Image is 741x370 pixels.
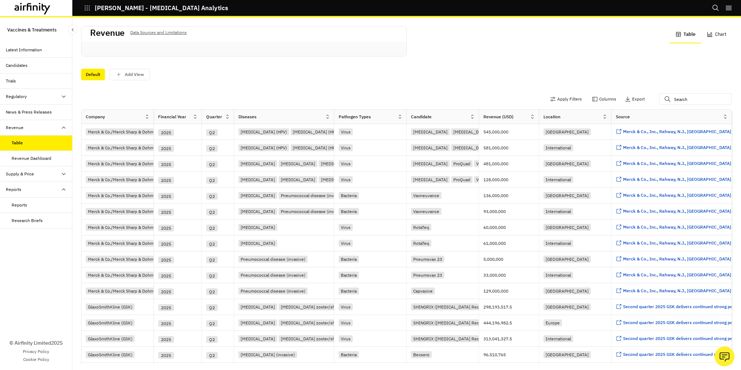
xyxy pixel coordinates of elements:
div: Q2 [206,288,218,295]
div: [GEOGRAPHIC_DATA] [543,303,591,310]
div: Bacteria [339,208,359,215]
div: GlaxoSmithKline (GSK) [86,303,135,310]
div: ProQuad [451,176,473,183]
div: [MEDICAL_DATA] [238,335,277,342]
div: [GEOGRAPHIC_DATA] [543,128,591,135]
div: Q2 [206,145,218,152]
div: 2025 [158,129,174,136]
div: Reports [12,202,27,208]
div: [MEDICAL_DATA] [238,176,277,183]
div: [MEDICAL_DATA] [238,192,277,199]
div: Bacteria [339,256,359,263]
div: Virus [339,160,353,167]
div: [GEOGRAPHIC_DATA] [543,224,591,231]
div: 2025 [158,336,174,343]
div: 2025 [158,225,174,231]
div: [MEDICAL_DATA] zoster/shingles [279,319,349,326]
button: Chart [701,26,732,43]
div: Source [616,114,630,120]
div: [MEDICAL_DATA] [411,128,450,135]
button: Ask our analysts [715,346,734,366]
div: Revenue [6,124,24,131]
div: [GEOGRAPHIC_DATA] [543,192,591,199]
div: RotaTeq [411,240,431,247]
p: Export [632,97,645,102]
p: © Airfinity Limited 2025 [9,339,63,347]
div: Research Briefs [12,217,43,224]
div: Financial Year [158,114,186,120]
p: [PERSON_NAME] - [MEDICAL_DATA] Analytics [95,5,228,11]
div: GlaxoSmithKline (GSK) [86,335,135,342]
div: Varivax [474,160,492,167]
div: [MEDICAL_DATA] [319,160,357,167]
div: Merck & Co./Merck Sharp & Dohme (MSD) [86,208,172,215]
div: Bacteria [339,288,359,294]
div: International [543,144,573,151]
div: Trials [6,78,16,84]
div: Q2 [206,272,218,279]
div: [GEOGRAPHIC_DATA] [543,351,591,358]
div: Q2 [206,225,218,231]
div: [MEDICAL_DATA] 9 [451,144,494,151]
a: Cookie Policy [23,356,49,363]
div: 2025 [158,352,174,359]
div: Diseases [238,114,257,120]
div: Q2 [206,177,218,184]
p: Add View [125,72,144,77]
div: [MEDICAL_DATA] [238,303,277,310]
div: 2025 [158,288,174,295]
div: [MEDICAL_DATA] [238,224,277,231]
p: 545,000,000 [483,128,539,136]
div: Latest Information [6,47,42,53]
div: Pneumococcal disease (invasive) [238,256,308,263]
div: International [543,335,573,342]
p: 61,000,000 [483,240,539,247]
p: 313,041,327.5 [483,335,539,343]
div: [MEDICAL_DATA] [411,160,450,167]
div: 2025 [158,256,174,263]
button: Columns [592,93,616,105]
div: Pathogen Types [339,114,371,120]
div: Merck & Co./Merck Sharp & Dohme (MSD) [86,144,172,151]
div: Virus [339,128,353,135]
div: Merck & Co./Merck Sharp & Dohme (MSD) [86,240,172,247]
div: News & Press Releases [6,109,52,115]
input: Search [659,93,732,105]
div: [MEDICAL_DATA] [238,319,277,326]
button: save changes [109,69,150,80]
div: Default [81,69,105,80]
div: [MEDICAL_DATA] [319,176,357,183]
div: [MEDICAL_DATA] [411,176,450,183]
p: 444,196,982.5 [483,319,539,327]
div: SHINGRIX ([MEDICAL_DATA] Recombinant, Adjuvanted) [411,303,526,310]
div: Bexsero [411,351,432,358]
div: Merck & Co./Merck Sharp & Dohme (MSD) [86,288,172,294]
div: International [543,176,573,183]
div: ProQuad [451,160,473,167]
div: 2025 [158,272,174,279]
div: Virus [339,335,353,342]
div: 2025 [158,193,174,200]
div: [MEDICAL_DATA] [279,176,317,183]
div: [MEDICAL_DATA] zoster/shingles [279,335,349,342]
div: [MEDICAL_DATA] (HPV) [238,144,289,151]
div: [MEDICAL_DATA] [411,144,450,151]
div: International [543,208,573,215]
div: Virus [339,303,353,310]
div: [MEDICAL_DATA] 9 [451,128,494,135]
div: Reports [6,186,21,193]
div: Location [543,114,560,120]
div: Revenue Dashboard [12,155,51,162]
div: 2025 [158,209,174,216]
a: Privacy Policy [23,348,49,355]
div: 2025 [158,241,174,247]
div: Merck & Co./Merck Sharp & Dohme (MSD) [86,160,172,167]
div: [MEDICAL_DATA] (HPV) [238,128,289,135]
div: Varivax [474,176,492,183]
button: [PERSON_NAME] - [MEDICAL_DATA] Analytics [84,2,228,14]
div: Quarter [206,114,222,120]
p: 60,000,000 [483,224,539,231]
div: Q2 [206,209,218,216]
p: Vaccines & Treatments [7,23,56,37]
div: [MEDICAL_DATA] [238,160,277,167]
